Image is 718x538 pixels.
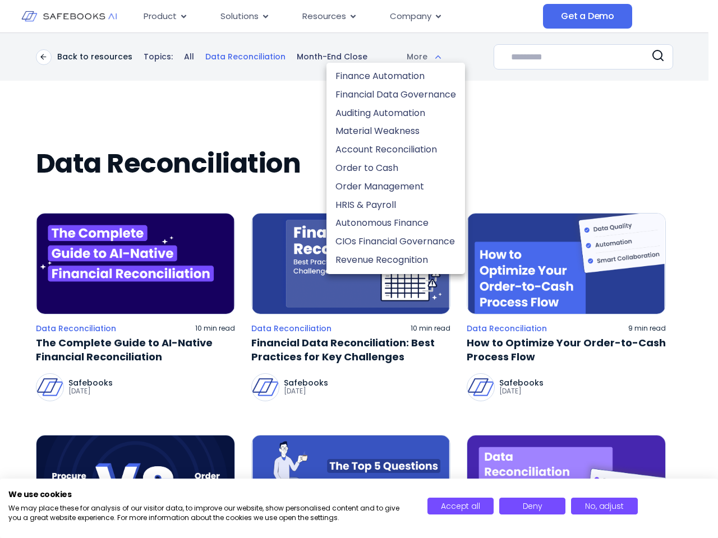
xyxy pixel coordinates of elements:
li: Autonomous Finance [326,214,465,233]
li: Material Weakness [326,122,465,141]
h2: We use cookies [8,489,411,499]
p: We may place these for analysis of our visitor data, to improve our website, show personalised co... [8,504,411,523]
li: Auditing Automation [326,104,465,123]
span: Deny [523,500,542,512]
button: Adjust cookie preferences [571,498,637,514]
li: Revenue Recognition [326,251,465,270]
li: CIOs Financial Governance [326,233,465,251]
li: HRIS & Payroll [326,196,465,215]
button: Accept all cookies [427,498,494,514]
button: Deny all cookies [499,498,565,514]
li: Finance Automation [326,67,465,86]
li: Account Reconciliation [326,141,465,159]
li: Order to Cash [326,159,465,178]
span: No, adjust [585,500,623,512]
span: Accept all [441,500,480,512]
li: Financial Data Governance [326,86,465,104]
li: Order Management [326,178,465,196]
